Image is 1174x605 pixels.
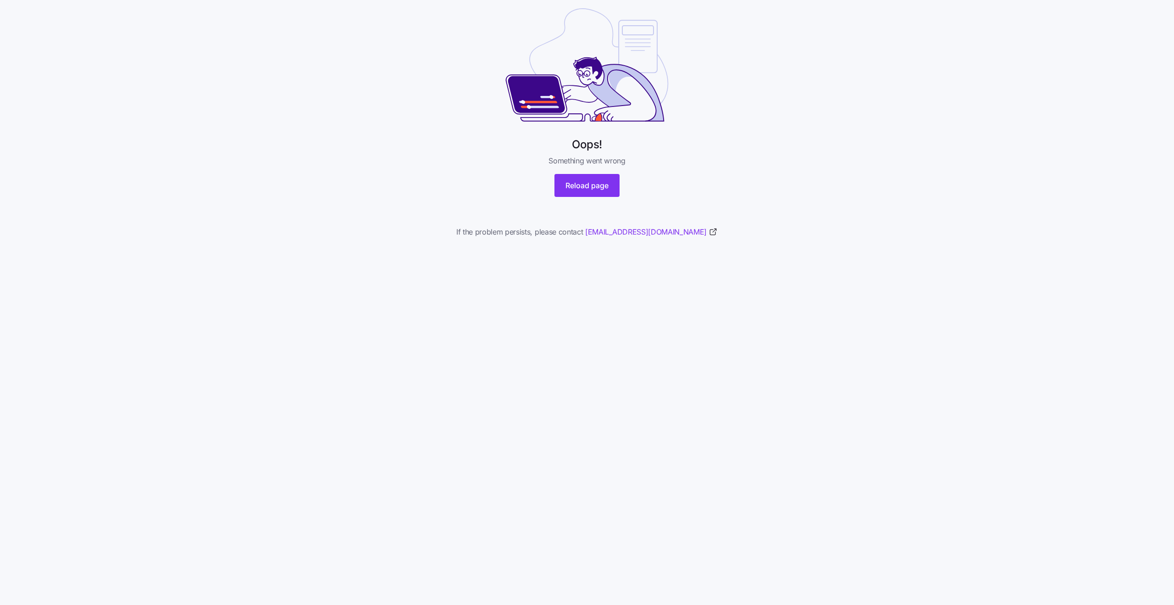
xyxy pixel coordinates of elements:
span: Reload page [565,180,609,191]
button: Reload page [554,174,620,197]
span: Something went wrong [548,155,626,167]
span: If the problem persists, please contact [456,226,718,238]
h1: Oops! [572,137,602,151]
a: [EMAIL_ADDRESS][DOMAIN_NAME] [585,226,718,238]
